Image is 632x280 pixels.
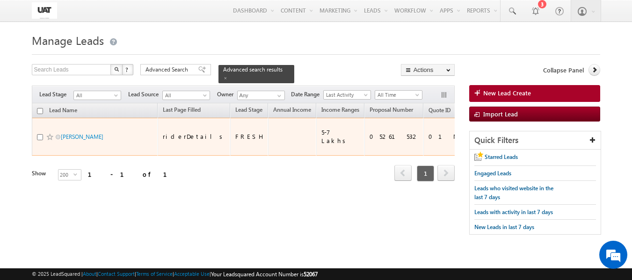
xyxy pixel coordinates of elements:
[163,91,207,100] span: All
[394,166,412,181] a: prev
[323,90,371,100] a: Last Activity
[483,110,518,118] span: Import Lead
[485,153,518,160] span: Starred Leads
[32,169,51,178] div: Show
[153,5,176,27] div: Minimize live chat window
[162,91,210,100] a: All
[291,90,323,99] span: Date Range
[272,91,284,101] a: Show All Items
[365,105,418,117] a: Proposal Number
[474,170,511,177] span: Engaged Leads
[211,271,318,278] span: Your Leadsquared Account Number is
[469,85,601,102] a: New Lead Create
[73,172,81,176] span: select
[127,216,170,229] em: Start Chat
[114,67,119,72] img: Search
[32,33,104,48] span: Manage Leads
[269,105,316,117] a: Annual Income
[235,132,264,141] div: FRESH
[136,271,173,277] a: Terms of Service
[174,271,210,277] a: Acceptable Use
[231,105,267,117] a: Lead Stage
[474,223,534,230] span: New Leads in last 7 days
[483,89,531,97] span: New Lead Create
[474,208,553,215] span: Leads with activity in last 7 days
[16,49,39,61] img: d_60004797649_company_0_60004797649
[424,105,465,117] a: Quote ID (sorted descending)
[235,106,262,113] span: Lead Stage
[37,108,43,114] input: Check all records
[417,165,434,181] span: 1
[304,271,318,278] span: 52067
[237,91,285,100] input: Type to Search
[273,106,311,113] span: Annual Income
[470,131,601,150] div: Quick Filters
[39,90,73,99] span: Lead Stage
[370,132,419,141] div: 05261532
[125,65,130,73] span: ?
[474,185,553,201] span: Leads who visited website in the last 7 days
[317,105,364,117] a: Income Ranges
[217,90,237,99] span: Owner
[375,90,422,100] a: All Time
[88,169,178,179] div: 1 - 1 of 1
[543,66,584,74] span: Collapse Panel
[158,105,205,117] a: Last Page Filled
[401,64,455,76] button: Actions
[145,65,191,74] span: Advanced Search
[44,105,82,117] a: Lead Name
[452,107,460,115] span: (sorted descending)
[324,91,368,99] span: Last Activity
[375,91,420,99] span: All Time
[73,91,121,100] a: All
[223,66,283,73] span: Advanced search results
[437,165,455,181] span: next
[163,132,226,141] div: riderDetails
[163,106,201,113] span: Last Page Filled
[128,90,162,99] span: Lead Source
[12,86,171,208] textarea: Type your message and hit 'Enter'
[370,106,413,113] span: Proposal Number
[32,270,318,279] span: © 2025 LeadSquared | | | | |
[83,271,96,277] a: About
[61,133,103,140] a: [PERSON_NAME]
[98,271,135,277] a: Contact Support
[437,166,455,181] a: next
[74,91,118,100] span: All
[429,107,451,114] span: Quote ID
[58,170,73,180] span: 200
[49,49,157,61] div: Chat with us now
[321,106,359,113] span: Income Ranges
[32,2,57,19] img: Custom Logo
[394,165,412,181] span: prev
[321,128,360,145] div: 5-7 Lakhs
[122,64,133,75] button: ?
[429,132,498,141] div: 01N186035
